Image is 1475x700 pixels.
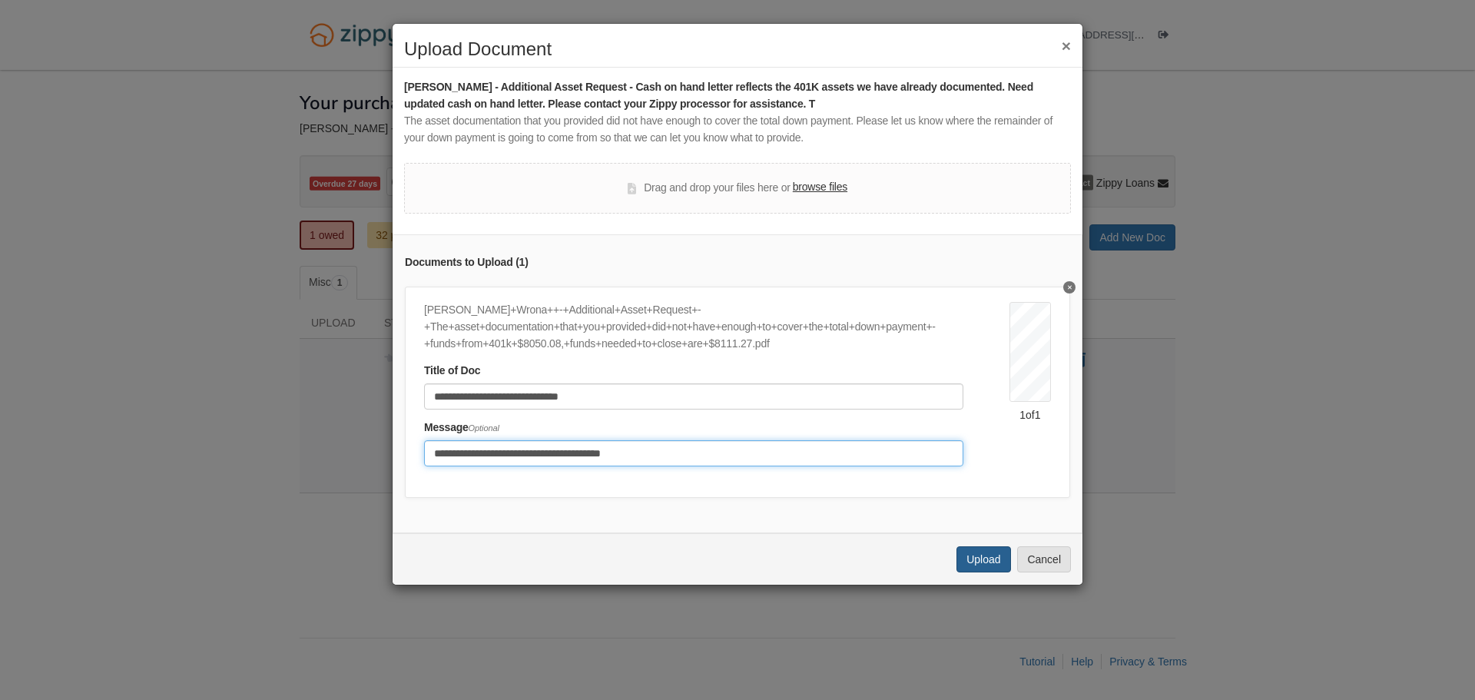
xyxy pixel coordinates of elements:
input: Document Title [424,383,963,410]
label: Title of Doc [424,363,480,380]
div: [PERSON_NAME]+Wrona++-+Additional+Asset+Request+-+The+asset+documentation+that+you+provided+did+n... [424,302,963,353]
div: Documents to Upload ( 1 ) [405,254,1070,271]
button: Cancel [1017,546,1071,572]
button: Delete Both checks for 7111.27 and 1000 [1063,281,1076,294]
label: browse files [793,179,847,196]
input: Include any comments on this document [424,440,963,466]
span: Optional [469,423,499,433]
div: Drag and drop your files here or [628,179,847,197]
label: Message [424,420,499,436]
h2: Upload Document [404,39,1071,59]
button: × [1062,38,1071,54]
button: Upload [956,546,1010,572]
div: 1 of 1 [1009,407,1051,423]
div: The asset documentation that you provided did not have enough to cover the total down payment. Pl... [404,113,1071,147]
div: [PERSON_NAME] - Additional Asset Request - Cash on hand letter reflects the 401K assets we have a... [404,79,1071,113]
